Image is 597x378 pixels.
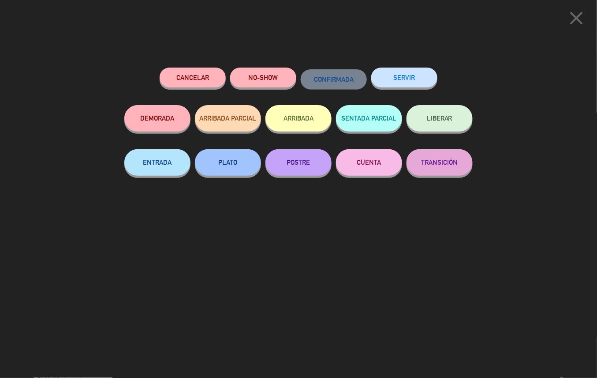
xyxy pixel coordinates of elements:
[200,114,257,122] span: ARRIBADA PARCIAL
[427,114,452,122] span: LIBERAR
[265,149,332,176] button: POSTRE
[371,68,437,87] button: SERVIR
[566,7,588,29] i: close
[124,149,190,176] button: ENTRADA
[407,149,473,176] button: TRANSICIÓN
[195,149,261,176] button: PLATO
[407,105,473,132] button: LIBERAR
[124,105,190,132] button: DEMORADA
[563,7,590,33] button: close
[314,76,354,83] span: CONFIRMADA
[301,69,367,89] button: CONFIRMADA
[195,105,261,132] button: ARRIBADA PARCIAL
[230,68,296,87] button: NO-SHOW
[336,149,402,176] button: CUENTA
[160,68,226,87] button: Cancelar
[336,105,402,132] button: SENTADA PARCIAL
[265,105,332,132] button: ARRIBADA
